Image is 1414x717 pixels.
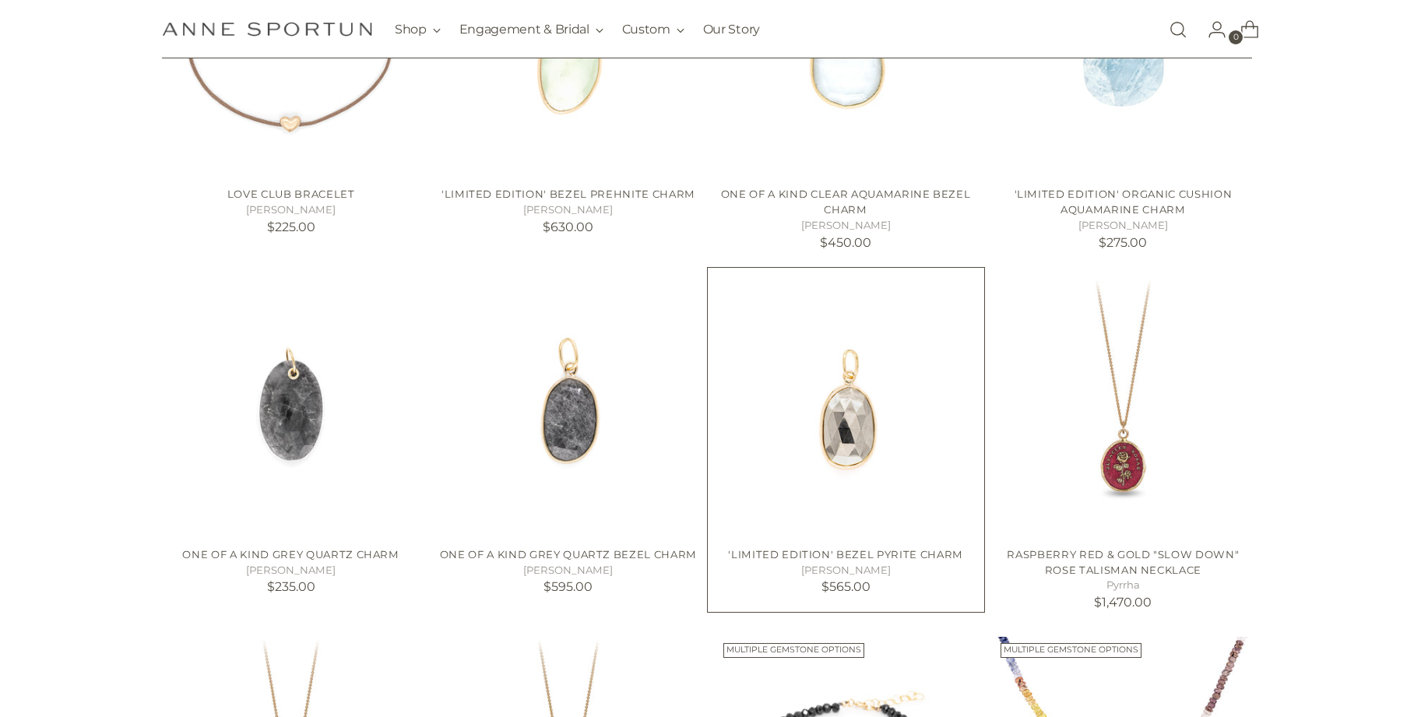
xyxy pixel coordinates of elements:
[1195,14,1226,45] a: Go to the account page
[182,548,399,561] a: One of a Kind Grey Quartz Charm
[267,220,315,234] span: $225.00
[1015,188,1233,216] a: 'Limited Edition' Organic Cushion Aquamarine Charm
[439,563,697,578] h5: [PERSON_NAME]
[1007,548,1239,576] a: Raspberry Red & Gold "Slow Down" Rose Talisman Necklace
[267,579,315,594] span: $235.00
[543,220,593,234] span: $630.00
[1228,14,1259,45] a: Open cart modal
[1094,595,1152,610] span: $1,470.00
[994,578,1252,593] h5: Pyrrha
[721,188,971,216] a: One of a Kind Clear Aquamarine Bezel Charm
[622,12,684,47] button: Custom
[994,218,1252,234] h5: [PERSON_NAME]
[703,12,760,47] a: Our Story
[162,202,420,218] h5: [PERSON_NAME]
[543,579,593,594] span: $595.00
[439,277,697,535] a: One of a Kind Grey Quartz Bezel Charm
[459,12,603,47] button: Engagement & Bridal
[1229,30,1243,44] span: 0
[717,218,975,234] h5: [PERSON_NAME]
[717,563,975,578] h5: [PERSON_NAME]
[162,277,420,535] a: One of a Kind Grey Quartz Charm
[728,548,963,561] a: 'Limited Edition' Bezel Pyrite Charm
[440,548,697,561] a: One of a Kind Grey Quartz Bezel Charm
[162,563,420,578] h5: [PERSON_NAME]
[1099,235,1147,250] span: $275.00
[439,202,697,218] h5: [PERSON_NAME]
[820,235,871,250] span: $450.00
[717,277,975,535] a: 'Limited Edition' Bezel Pyrite Charm
[994,277,1252,535] a: Raspberry Red & Gold
[227,188,355,200] a: Love Club Bracelet
[162,22,372,37] a: Anne Sportun Fine Jewellery
[395,12,441,47] button: Shop
[441,188,695,200] a: 'Limited Edition' Bezel Prehnite Charm
[1163,14,1194,45] a: Open search modal
[821,579,871,594] span: $565.00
